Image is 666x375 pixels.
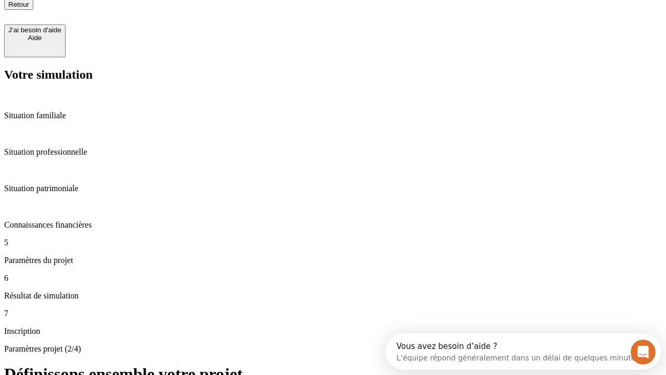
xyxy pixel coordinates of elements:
[4,327,662,336] p: Inscription
[4,111,662,120] p: Situation familiale
[631,340,656,365] iframe: Intercom live chat
[4,24,66,57] button: J’ai besoin d'aideAide
[8,26,61,34] div: J’ai besoin d'aide
[8,34,61,42] div: Aide
[4,220,662,230] p: Connaissances financières
[4,238,662,247] p: 5
[8,1,29,8] span: Retour
[4,68,662,82] h2: Votre simulation
[4,4,287,33] div: Ouvrir le Messenger Intercom
[4,309,662,318] p: 7
[11,17,256,28] div: L’équipe répond généralement dans un délai de quelques minutes.
[4,184,662,193] p: Situation patrimoniale
[4,344,662,354] p: Paramètres projet (2/4)
[386,333,661,370] iframe: Intercom live chat discovery launcher
[4,273,662,283] p: 6
[11,9,256,17] div: Vous avez besoin d’aide ?
[4,291,662,301] p: Résultat de simulation
[4,147,662,157] p: Situation professionnelle
[4,256,662,265] p: Paramètres du projet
